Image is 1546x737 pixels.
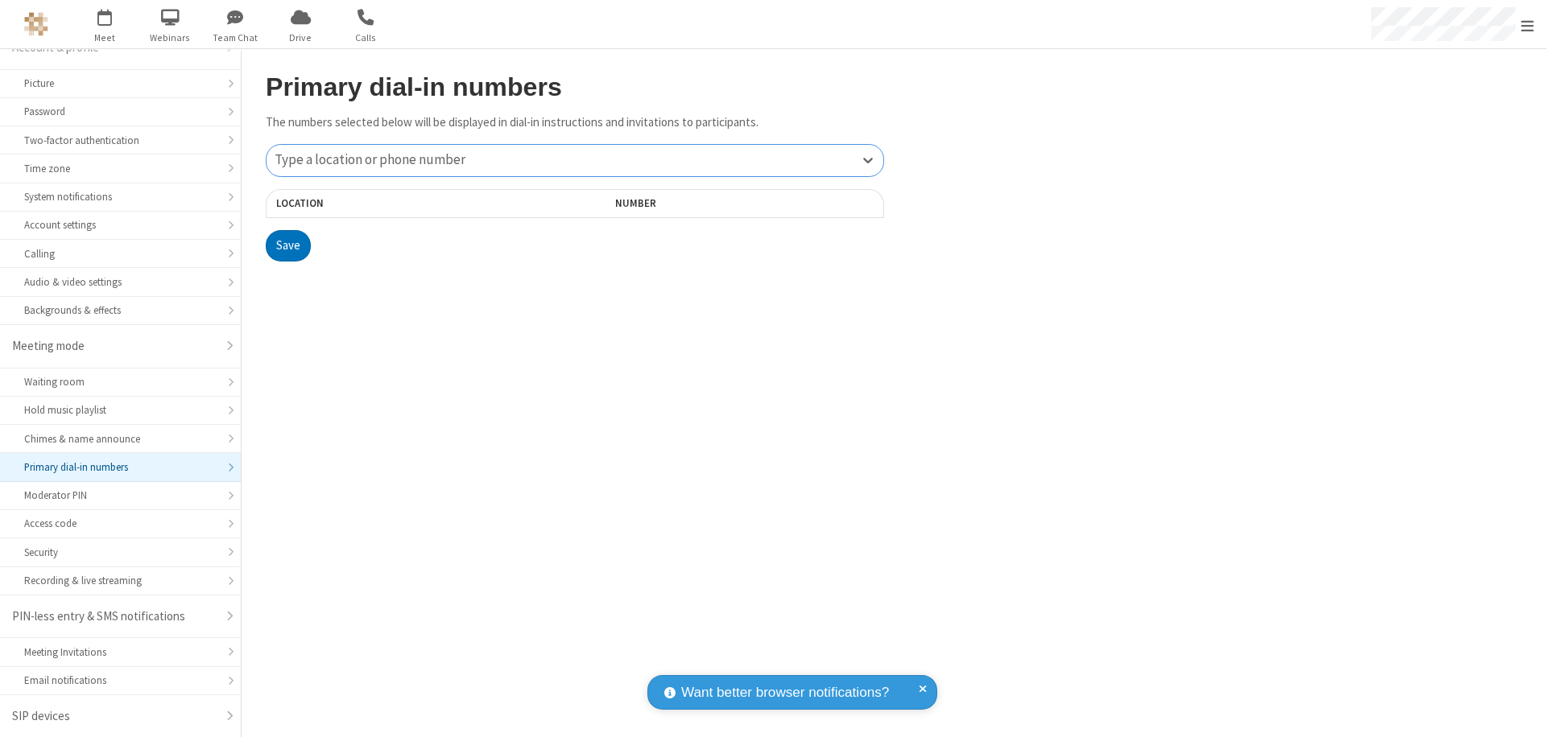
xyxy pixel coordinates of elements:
h2: Primary dial-in numbers [266,73,884,101]
p: The numbers selected below will be displayed in dial-in instructions and invitations to participa... [266,113,884,132]
div: Time zone [24,161,217,176]
span: Drive [271,31,331,45]
div: Calling [24,246,217,261]
span: Want better browser notifications? [681,682,889,703]
span: Meet [75,31,135,45]
th: Number [606,189,884,218]
div: Type a location or phone number [275,150,477,171]
div: SIP devices [12,707,217,726]
div: System notifications [24,189,217,204]
div: Hold music playlist [24,402,217,418]
div: Password [24,104,217,119]
div: Chimes & name announce [24,431,217,447]
th: Location [266,189,513,218]
div: Two-factor authentication [24,133,217,148]
img: QA Selenium DO NOT DELETE OR CHANGE [24,12,48,36]
div: Access code [24,516,217,531]
div: Backgrounds & effects [24,303,217,318]
div: Meeting mode [12,337,217,356]
div: Recording & live streaming [24,573,217,588]
div: Account settings [24,217,217,233]
div: Moderator PIN [24,488,217,503]
div: Primary dial-in numbers [24,459,217,475]
div: Security [24,545,217,560]
span: Team Chat [205,31,266,45]
div: Picture [24,76,217,91]
div: Meeting Invitations [24,644,217,660]
div: Email notifications [24,673,217,688]
button: Save [266,230,311,262]
span: Webinars [140,31,200,45]
div: Waiting room [24,374,217,389]
div: PIN-less entry & SMS notifications [12,607,217,626]
span: Calls [336,31,396,45]
div: Audio & video settings [24,274,217,290]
